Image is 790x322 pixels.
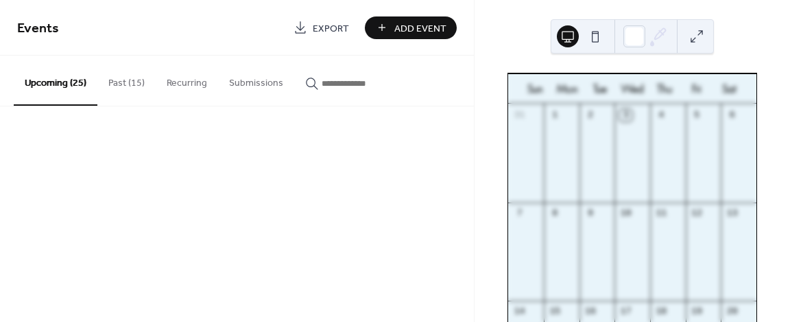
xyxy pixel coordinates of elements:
div: 7 [513,207,525,220]
div: Thu [649,74,681,104]
button: Past (15) [97,56,156,104]
div: 2 [584,109,597,122]
div: 11 [655,207,667,220]
div: 31 [513,109,525,122]
div: Wed [617,74,649,104]
span: Add Event [394,21,446,36]
div: 3 [619,109,632,122]
div: 15 [549,306,561,318]
div: 16 [584,306,597,318]
div: 20 [726,306,738,318]
button: Upcoming (25) [14,56,97,106]
div: 1 [549,109,561,122]
div: 12 [691,207,703,220]
div: Sat [713,74,745,104]
div: 18 [655,306,667,318]
div: 8 [549,207,561,220]
div: 14 [513,306,525,318]
div: Fri [681,74,713,104]
div: 17 [619,306,632,318]
div: 13 [726,207,738,220]
div: 9 [584,207,597,220]
div: 19 [691,306,703,318]
button: Add Event [365,16,457,39]
div: 10 [619,207,632,220]
div: Tue [584,74,616,104]
div: Mon [551,74,584,104]
button: Submissions [218,56,294,104]
span: Events [17,15,59,42]
button: Recurring [156,56,218,104]
a: Export [283,16,359,39]
span: Export [313,21,349,36]
div: 5 [691,109,703,122]
div: Sun [519,74,551,104]
div: 6 [726,109,738,122]
div: 4 [655,109,667,122]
